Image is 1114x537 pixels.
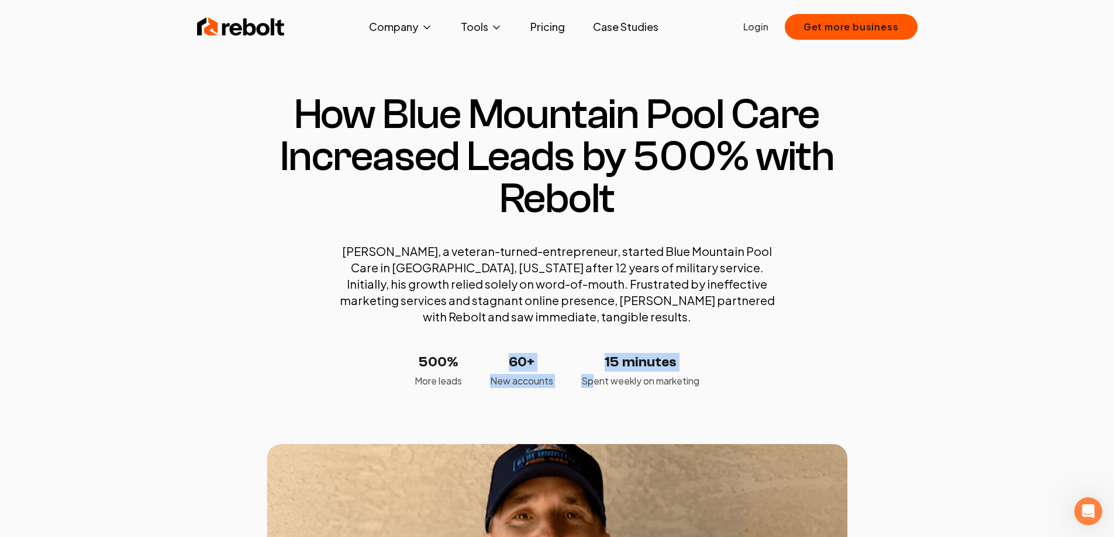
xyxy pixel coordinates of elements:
button: Tools [451,15,512,39]
p: 60+ [490,353,553,372]
p: New accounts [490,374,553,388]
a: Login [743,20,768,34]
a: Pricing [521,15,574,39]
img: Rebolt Logo [197,15,285,39]
button: Company [360,15,442,39]
a: Case Studies [584,15,668,39]
p: Spent weekly on marketing [581,374,699,388]
p: 500% [415,353,462,372]
iframe: Intercom live chat [1074,497,1102,525]
p: More leads [415,374,462,388]
p: 15 minutes [581,353,699,372]
button: Get more business [785,14,918,40]
h1: How Blue Mountain Pool Care Increased Leads by 500% with Rebolt [267,93,847,220]
p: [PERSON_NAME], a veteran-turned-entrepreneur, started Blue Mountain Pool Care in [GEOGRAPHIC_DATA... [335,243,780,325]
